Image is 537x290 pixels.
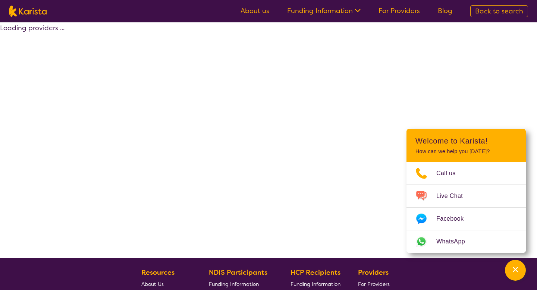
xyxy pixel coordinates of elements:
a: For Providers [379,6,420,15]
div: Channel Menu [406,129,526,253]
span: For Providers [358,281,390,287]
span: Funding Information [291,281,340,287]
b: Resources [141,268,175,277]
span: About Us [141,281,164,287]
span: Facebook [436,213,472,224]
a: Blog [438,6,452,15]
a: For Providers [358,278,393,290]
span: Live Chat [436,190,472,202]
span: Funding Information [209,281,259,287]
b: HCP Recipients [291,268,340,277]
b: NDIS Participants [209,268,267,277]
b: Providers [358,268,389,277]
a: Web link opens in a new tab. [406,230,526,253]
span: Back to search [475,7,523,16]
h2: Welcome to Karista! [415,136,517,145]
span: Call us [436,168,465,179]
button: Channel Menu [505,260,526,281]
span: WhatsApp [436,236,474,247]
p: How can we help you [DATE]? [415,148,517,155]
img: Karista logo [9,6,47,17]
a: Funding Information [287,6,361,15]
ul: Choose channel [406,162,526,253]
a: About Us [141,278,191,290]
a: About us [241,6,269,15]
a: Funding Information [209,278,273,290]
a: Funding Information [291,278,340,290]
a: Back to search [470,5,528,17]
